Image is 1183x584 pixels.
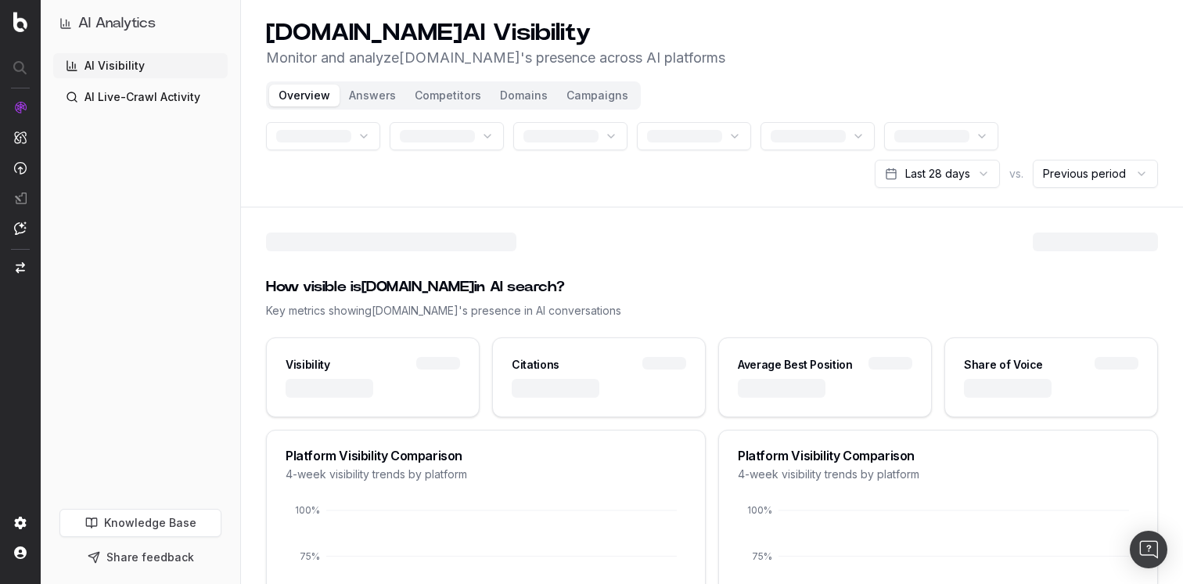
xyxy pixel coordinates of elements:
a: AI Visibility [53,53,228,78]
tspan: 75% [300,550,320,562]
div: Citations [512,357,559,373]
button: Share feedback [59,543,221,571]
img: Activation [14,161,27,175]
div: Platform Visibility Comparison [738,449,1138,462]
tspan: 100% [295,504,320,516]
img: Studio [14,192,27,204]
img: My account [14,546,27,559]
tspan: 75% [752,550,772,562]
a: Knowledge Base [59,509,221,537]
button: Overview [269,85,340,106]
div: 4-week visibility trends by platform [286,467,686,482]
button: Competitors [405,85,491,106]
div: Platform Visibility Comparison [286,449,686,462]
img: Switch project [16,262,25,273]
img: Botify logo [13,12,27,32]
span: vs. [1009,166,1023,182]
p: Monitor and analyze [DOMAIN_NAME] 's presence across AI platforms [266,47,725,69]
img: Analytics [14,101,27,114]
div: Share of Voice [964,357,1043,373]
h1: AI Analytics [78,13,156,34]
div: Key metrics showing [DOMAIN_NAME] 's presence in AI conversations [266,303,1158,319]
button: Answers [340,85,405,106]
div: 4-week visibility trends by platform [738,467,1138,482]
tspan: 100% [747,504,772,516]
h1: [DOMAIN_NAME] AI Visibility [266,19,725,47]
div: Open Intercom Messenger [1130,531,1167,568]
button: Campaigns [557,85,638,106]
img: Assist [14,222,27,235]
img: Intelligence [14,131,27,144]
button: Domains [491,85,557,106]
img: Setting [14,517,27,529]
div: Visibility [286,357,330,373]
div: Average Best Position [738,357,853,373]
button: AI Analytics [59,13,221,34]
div: How visible is [DOMAIN_NAME] in AI search? [266,276,1158,298]
a: AI Live-Crawl Activity [53,85,228,110]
